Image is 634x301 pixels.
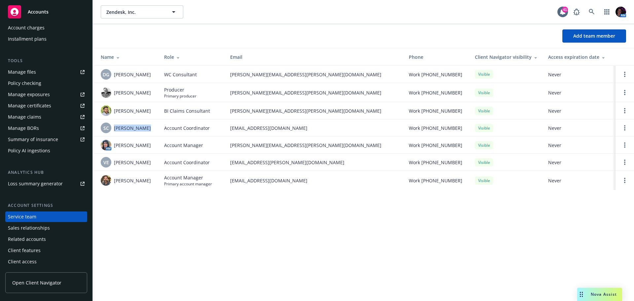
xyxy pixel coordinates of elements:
[621,141,629,149] a: Open options
[8,134,58,145] div: Summary of insurance
[164,93,196,99] span: Primary producer
[8,22,45,33] div: Account charges
[5,34,87,44] a: Installment plans
[475,124,493,132] div: Visible
[230,71,398,78] span: [PERSON_NAME][EMAIL_ADDRESS][PERSON_NAME][DOMAIN_NAME]
[164,181,212,187] span: Primary account manager
[164,86,196,93] span: Producer
[585,5,598,19] a: Search
[5,223,87,233] a: Sales relationships
[5,134,87,145] a: Summary of insurance
[164,174,212,181] span: Account Manager
[103,71,109,78] span: DG
[8,67,36,77] div: Manage files
[577,288,622,301] button: Nova Assist
[8,234,46,245] div: Related accounts
[5,22,87,33] a: Account charges
[164,142,203,149] span: Account Manager
[570,5,583,19] a: Report a Bug
[101,87,111,98] img: photo
[5,169,87,176] div: Analytics hub
[409,142,462,149] span: Work [PHONE_NUMBER]
[114,177,151,184] span: [PERSON_NAME]
[8,245,41,256] div: Client features
[8,123,39,133] div: Manage BORs
[164,71,197,78] span: WC Consultant
[548,142,610,149] span: Never
[5,67,87,77] a: Manage files
[409,107,462,114] span: Work [PHONE_NUMBER]
[106,9,163,16] span: Zendesk, Inc.
[103,159,109,166] span: VE
[101,54,154,60] div: Name
[8,211,36,222] div: Service team
[230,125,398,132] span: [EMAIL_ADDRESS][DOMAIN_NAME]
[5,112,87,122] a: Manage claims
[5,57,87,64] div: Tools
[621,70,629,78] a: Open options
[114,107,151,114] span: [PERSON_NAME]
[101,175,111,186] img: photo
[562,7,568,13] div: 41
[621,89,629,96] a: Open options
[5,211,87,222] a: Service team
[475,107,493,115] div: Visible
[5,78,87,89] a: Policy checking
[164,54,220,60] div: Role
[475,176,493,185] div: Visible
[475,70,493,78] div: Visible
[475,54,538,60] div: Client Navigator visibility
[409,54,464,60] div: Phone
[577,288,585,301] div: Drag to move
[409,89,462,96] span: Work [PHONE_NUMBER]
[5,234,87,245] a: Related accounts
[475,141,493,149] div: Visible
[8,178,63,189] div: Loss summary generator
[548,159,610,166] span: Never
[8,112,41,122] div: Manage claims
[8,256,37,267] div: Client access
[114,142,151,149] span: [PERSON_NAME]
[548,177,610,184] span: Never
[548,107,610,114] span: Never
[230,89,398,96] span: [PERSON_NAME][EMAIL_ADDRESS][PERSON_NAME][DOMAIN_NAME]
[101,140,111,150] img: photo
[5,123,87,133] a: Manage BORs
[5,245,87,256] a: Client features
[114,159,151,166] span: [PERSON_NAME]
[5,202,87,209] div: Account settings
[230,54,398,60] div: Email
[8,145,50,156] div: Policy AI ingestions
[600,5,614,19] a: Switch app
[5,145,87,156] a: Policy AI ingestions
[548,54,610,60] div: Access expiration date
[8,34,47,44] div: Installment plans
[409,125,462,132] span: Work [PHONE_NUMBER]
[8,78,41,89] div: Policy checking
[409,71,462,78] span: Work [PHONE_NUMBER]
[591,291,617,297] span: Nova Assist
[8,223,50,233] div: Sales relationships
[621,124,629,132] a: Open options
[103,125,109,132] span: SC
[164,107,210,114] span: BI Claims Consultant
[114,125,151,132] span: [PERSON_NAME]
[562,29,626,43] button: Add team member
[5,100,87,111] a: Manage certificates
[230,159,398,166] span: [EMAIL_ADDRESS][PERSON_NAME][DOMAIN_NAME]
[114,71,151,78] span: [PERSON_NAME]
[230,107,398,114] span: [PERSON_NAME][EMAIL_ADDRESS][PERSON_NAME][DOMAIN_NAME]
[230,142,398,149] span: [PERSON_NAME][EMAIL_ADDRESS][PERSON_NAME][DOMAIN_NAME]
[409,177,462,184] span: Work [PHONE_NUMBER]
[5,256,87,267] a: Client access
[621,176,629,184] a: Open options
[164,159,210,166] span: Account Coordinator
[5,89,87,100] a: Manage exposures
[616,7,626,17] img: photo
[101,5,183,19] button: Zendesk, Inc.
[548,125,610,132] span: Never
[114,89,151,96] span: [PERSON_NAME]
[5,178,87,189] a: Loss summary generator
[12,279,61,286] span: Open Client Navigator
